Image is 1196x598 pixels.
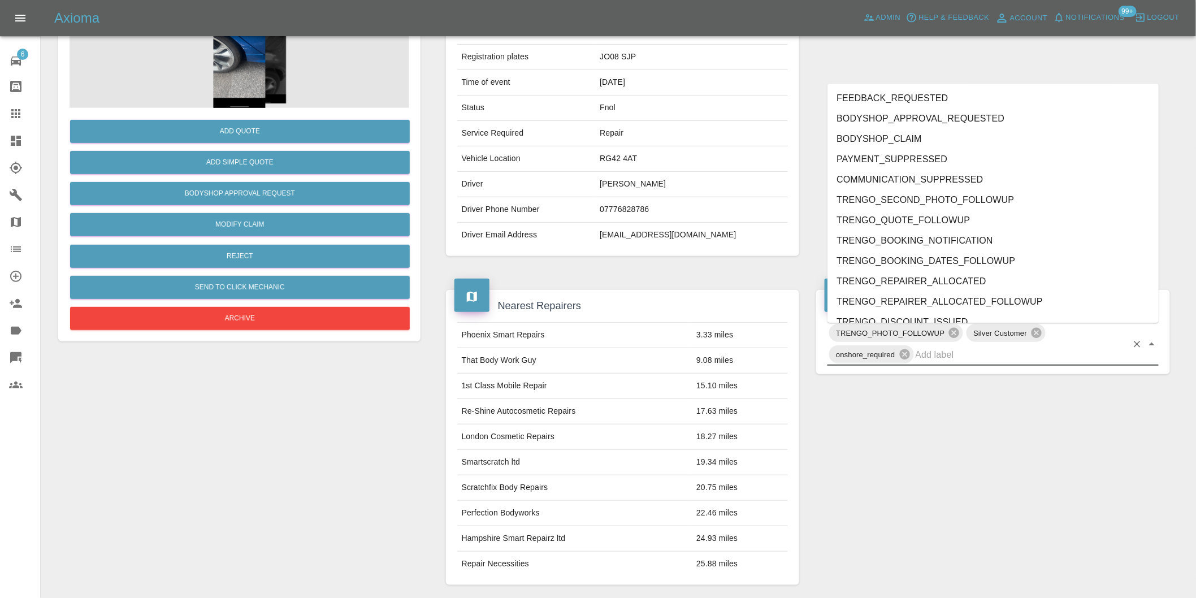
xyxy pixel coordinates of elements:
td: 17.63 miles [692,399,788,424]
button: Reject [70,245,410,268]
td: 19.34 miles [692,450,788,475]
td: Status [457,96,596,121]
span: Account [1010,12,1048,25]
td: Vehicle Location [457,146,596,172]
input: Add label [916,346,1127,363]
button: Clear [1129,336,1145,352]
td: 15.10 miles [692,374,788,399]
span: Admin [876,11,901,24]
button: Archive [70,307,410,330]
button: Close [1144,336,1160,352]
a: Modify Claim [70,213,410,236]
button: Help & Feedback [903,9,992,27]
td: RG42 4AT [595,146,788,172]
td: Time of event [457,70,596,96]
button: Add Simple Quote [70,151,410,174]
li: TRENGO_REPAIRER_ALLOCATED [827,271,1159,292]
li: TRENGO_REPAIRER_ALLOCATED_FOLLOWUP [827,292,1159,312]
td: Perfection Bodyworks [457,501,692,526]
td: 3.33 miles [692,323,788,348]
td: Scratchfix Body Repairs [457,475,692,501]
td: JO08 SJP [595,45,788,70]
span: Help & Feedback [918,11,989,24]
td: Smartscratch ltd [457,450,692,475]
span: 99+ [1119,6,1137,17]
button: Notifications [1051,9,1128,27]
td: Phoenix Smart Repairs [457,323,692,348]
td: Fnol [595,96,788,121]
td: 18.27 miles [692,424,788,450]
td: 25.88 miles [692,552,788,577]
li: TRENGO_BOOKING_NOTIFICATION [827,231,1159,251]
td: Registration plates [457,45,596,70]
li: FEEDBACK_REQUESTED [827,88,1159,109]
td: 9.08 miles [692,348,788,374]
span: onshore_required [829,348,902,361]
li: TRENGO_DISCOUNT_ISSUED [827,312,1159,332]
td: London Cosmetic Repairs [457,424,692,450]
td: That Body Work Guy [457,348,692,374]
span: 6 [17,49,28,60]
td: [EMAIL_ADDRESS][DOMAIN_NAME] [595,223,788,248]
button: Send to Click Mechanic [70,276,410,299]
button: Open drawer [7,5,34,32]
li: BODYSHOP_APPROVAL_REQUESTED [827,109,1159,129]
li: COMMUNICATION_SUPPRESSED [827,170,1159,190]
td: [DATE] [595,70,788,96]
span: Silver Customer [967,327,1034,340]
li: TRENGO_QUOTE_FOLLOWUP [827,210,1159,231]
li: TRENGO_BOOKING_DATES_FOLLOWUP [827,251,1159,271]
button: Logout [1132,9,1182,27]
a: Admin [861,9,904,27]
td: Re-Shine Autocosmetic Repairs [457,399,692,424]
span: Logout [1147,11,1180,24]
li: TRENGO_SECOND_PHOTO_FOLLOWUP [827,190,1159,210]
h4: Nearest Repairers [454,298,791,314]
button: Bodyshop Approval Request [70,182,410,205]
td: Service Required [457,121,596,146]
td: [PERSON_NAME] [595,172,788,197]
td: Driver Phone Number [457,197,596,223]
a: Account [993,9,1051,27]
td: 07776828786 [595,197,788,223]
span: TRENGO_PHOTO_FOLLOWUP [829,327,951,340]
td: Hampshire Smart Repairz ltd [457,526,692,552]
td: Driver Email Address [457,223,596,248]
td: 1st Class Mobile Repair [457,374,692,399]
li: PAYMENT_SUPPRESSED [827,149,1159,170]
td: Repair [595,121,788,146]
span: Notifications [1066,11,1125,24]
td: Driver [457,172,596,197]
h5: Axioma [54,9,99,27]
td: 22.46 miles [692,501,788,526]
div: onshore_required [829,345,913,363]
div: Silver Customer [967,324,1046,342]
td: Repair Necessities [457,552,692,577]
div: TRENGO_PHOTO_FOLLOWUP [829,324,963,342]
button: Add Quote [70,120,410,143]
li: BODYSHOP_CLAIM [827,129,1159,149]
td: 20.75 miles [692,475,788,501]
td: 24.93 miles [692,526,788,552]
